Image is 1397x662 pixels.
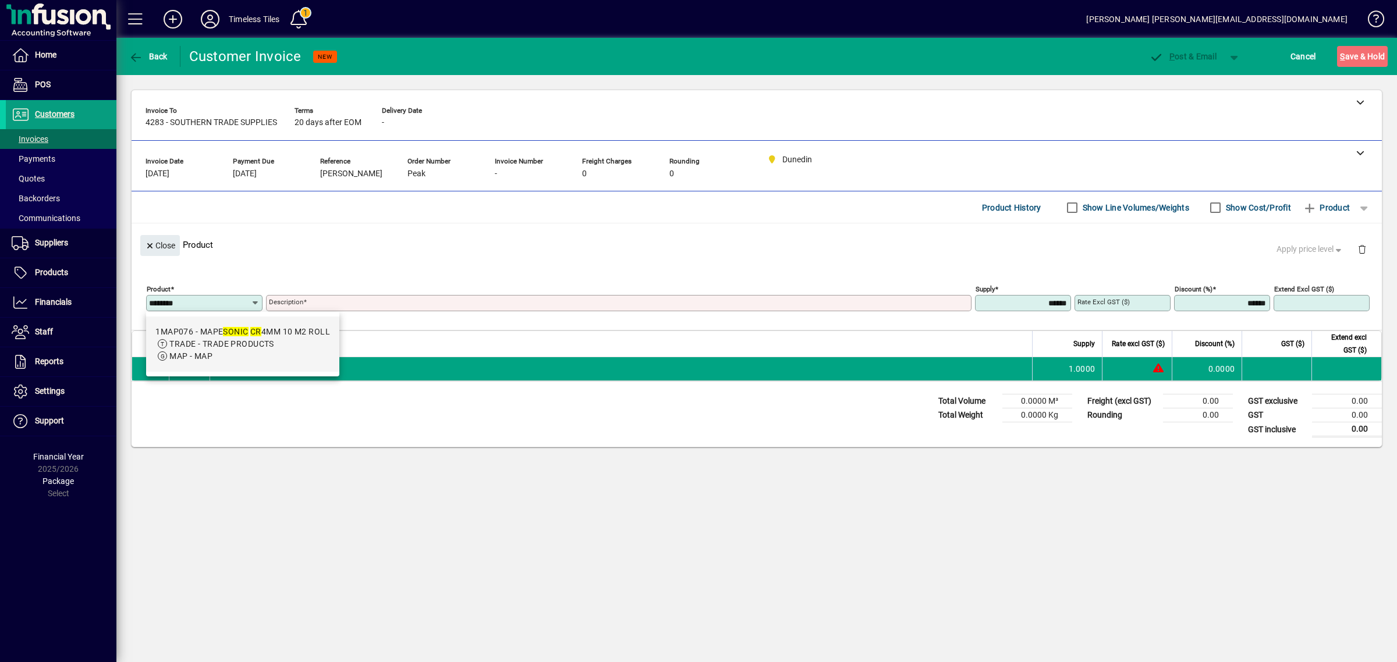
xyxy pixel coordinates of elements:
span: MAP - MAP [169,351,212,361]
span: ave & Hold [1340,47,1385,66]
div: [PERSON_NAME] [PERSON_NAME][EMAIL_ADDRESS][DOMAIN_NAME] [1086,10,1348,29]
span: Cancel [1290,47,1316,66]
span: ost & Email [1149,52,1217,61]
button: Close [140,235,180,256]
mat-label: Rate excl GST ($) [1077,298,1130,306]
span: Rate excl GST ($) [1112,337,1165,350]
span: Supply [1073,337,1095,350]
td: 0.0000 [1172,357,1242,380]
td: 0.0000 M³ [1002,394,1072,408]
a: Backorders [6,188,116,208]
span: P [1169,52,1175,61]
button: Profile [192,9,229,30]
span: [DATE] [233,169,257,179]
span: Apply price level [1277,243,1344,255]
span: 1.0000 [1069,363,1095,375]
a: Invoices [6,129,116,149]
button: Add [154,9,192,30]
div: 1MAP076 - MAPE 4MM 10 M2 ROLL [155,326,330,338]
span: Customers [35,109,75,119]
td: 0.00 [1163,408,1233,422]
span: Financial Year [33,452,84,461]
span: Package [42,476,74,486]
a: Reports [6,347,116,376]
a: Knowledge Base [1359,2,1382,40]
td: Total Weight [932,408,1002,422]
span: S [1340,52,1345,61]
a: Settings [6,377,116,406]
span: Payments [12,154,55,163]
span: Backorders [12,194,60,203]
mat-label: Description [269,298,303,306]
a: Home [6,41,116,70]
span: NEW [318,53,332,60]
a: Quotes [6,169,116,188]
span: Discount (%) [1195,337,1235,350]
td: GST inclusive [1242,422,1312,437]
span: 0 [669,169,674,179]
span: Back [129,52,168,61]
label: Show Cost/Profit [1224,202,1291,213]
mat-label: Supply [976,285,995,293]
td: GST [1242,408,1312,422]
button: Delete [1348,235,1376,263]
span: Reports [35,357,63,366]
td: Freight (excl GST) [1082,394,1163,408]
span: Extend excl GST ($) [1319,331,1367,357]
span: Settings [35,386,65,396]
app-page-header-button: Close [137,240,183,250]
button: Cancel [1288,46,1319,67]
a: Communications [6,208,116,228]
span: Close [145,236,175,255]
span: 0 [582,169,587,179]
app-page-header-button: Back [116,46,180,67]
a: Payments [6,149,116,169]
td: GST exclusive [1242,394,1312,408]
a: Staff [6,318,116,347]
a: Support [6,407,116,436]
span: POS [35,80,51,89]
span: 20 days after EOM [295,118,361,127]
span: Products [35,268,68,277]
em: SONIC [223,327,248,336]
mat-option: 1MAP076 - MAPESONIC CR 4MM 10 M2 ROLL [146,316,339,372]
button: Save & Hold [1337,46,1388,67]
span: Staff [35,327,53,336]
span: [DATE] [146,169,169,179]
span: GST ($) [1281,337,1304,350]
app-page-header-button: Delete [1348,244,1376,254]
a: Products [6,258,116,287]
td: 0.00 [1312,394,1382,408]
td: Total Volume [932,394,1002,408]
div: Customer Invoice [189,47,302,66]
td: 0.00 [1163,394,1233,408]
td: 0.00 [1312,422,1382,437]
span: Quotes [12,174,45,183]
button: Post & Email [1143,46,1222,67]
div: Timeless Tiles [229,10,279,29]
span: Support [35,416,64,425]
span: Invoices [12,134,48,144]
span: Product History [982,198,1041,217]
span: Suppliers [35,238,68,247]
span: [PERSON_NAME] [320,169,382,179]
button: Apply price level [1272,239,1349,260]
em: CR [250,327,261,336]
a: Suppliers [6,229,116,258]
td: 0.0000 Kg [1002,408,1072,422]
button: Product History [977,197,1046,218]
span: Financials [35,297,72,307]
span: Communications [12,213,80,223]
span: - [495,169,497,179]
td: 0.00 [1312,408,1382,422]
span: TRADE - TRADE PRODUCTS [169,339,274,348]
label: Show Line Volumes/Weights [1080,202,1189,213]
mat-label: Product [147,285,171,293]
span: - [382,118,384,127]
span: Peak [407,169,426,179]
a: Financials [6,288,116,317]
td: Rounding [1082,408,1163,422]
mat-label: Discount (%) [1175,285,1212,293]
span: Home [35,50,56,59]
mat-label: Extend excl GST ($) [1274,285,1334,293]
